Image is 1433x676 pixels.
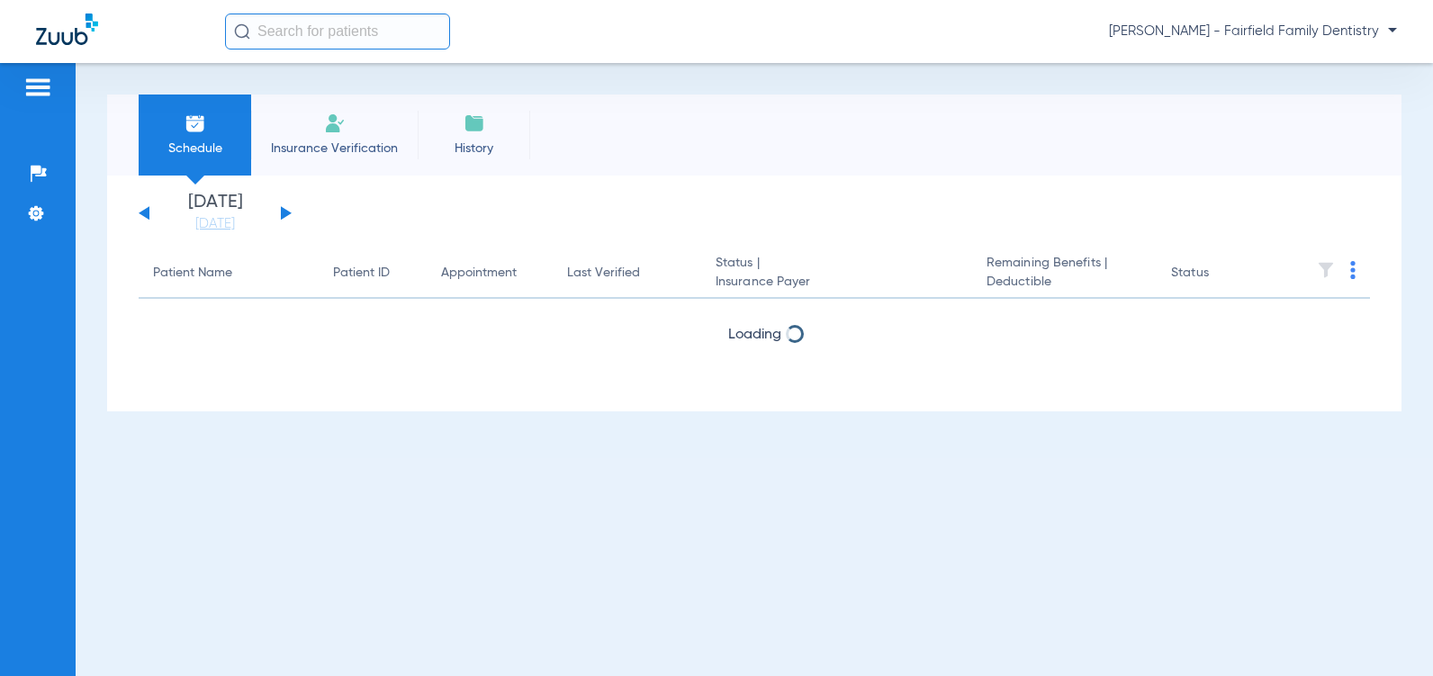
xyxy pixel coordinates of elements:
[36,14,98,45] img: Zuub Logo
[161,194,269,233] li: [DATE]
[324,113,346,134] img: Manual Insurance Verification
[153,264,232,283] div: Patient Name
[701,248,972,299] th: Status |
[152,140,238,158] span: Schedule
[333,264,390,283] div: Patient ID
[1157,248,1278,299] th: Status
[234,23,250,40] img: Search Icon
[431,140,517,158] span: History
[333,264,412,283] div: Patient ID
[567,264,687,283] div: Last Verified
[1350,261,1356,279] img: group-dot-blue.svg
[23,77,52,98] img: hamburger-icon
[265,140,404,158] span: Insurance Verification
[987,273,1142,292] span: Deductible
[161,215,269,233] a: [DATE]
[225,14,450,50] input: Search for patients
[1317,261,1335,279] img: filter.svg
[1109,23,1397,41] span: [PERSON_NAME] - Fairfield Family Dentistry
[567,264,640,283] div: Last Verified
[153,264,304,283] div: Patient Name
[441,264,538,283] div: Appointment
[464,113,485,134] img: History
[728,328,781,342] span: Loading
[441,264,517,283] div: Appointment
[972,248,1157,299] th: Remaining Benefits |
[716,273,958,292] span: Insurance Payer
[185,113,206,134] img: Schedule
